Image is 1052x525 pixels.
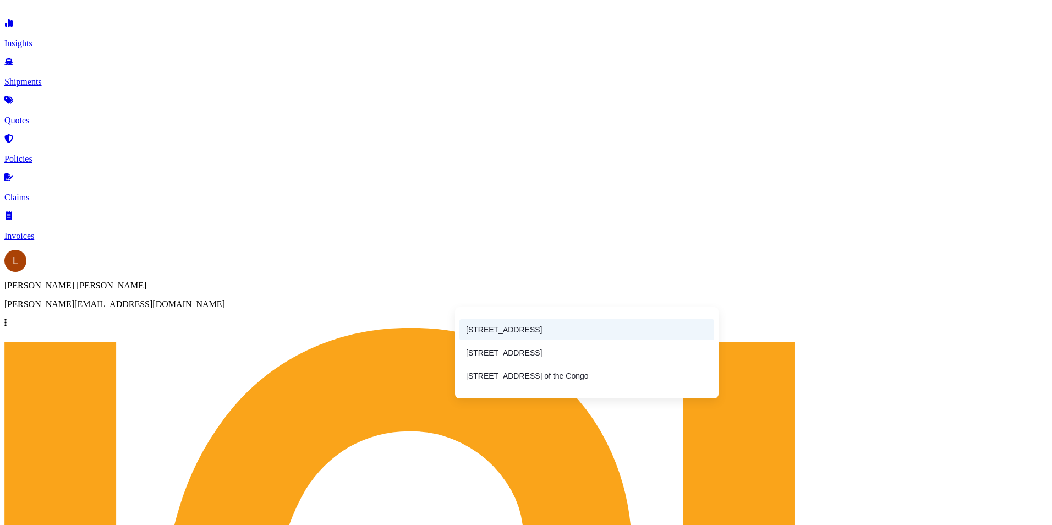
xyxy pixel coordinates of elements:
p: Shipments [4,77,1048,87]
p: Claims [4,193,1048,203]
p: [PERSON_NAME][EMAIL_ADDRESS][DOMAIN_NAME] [4,299,1048,309]
a: Invoices [4,212,1048,241]
li: [STREET_ADDRESS] [459,319,714,340]
a: Policies [4,135,1048,164]
a: Shipments [4,58,1048,87]
p: Policies [4,154,1048,164]
a: Claims [4,174,1048,203]
p: Quotes [4,116,1048,125]
a: Insights [4,20,1048,48]
p: Insights [4,39,1048,48]
span: L [13,255,18,266]
li: [STREET_ADDRESS] of the Congo [459,365,714,386]
p: Invoices [4,231,1048,241]
a: Quotes [4,97,1048,125]
p: [PERSON_NAME] [PERSON_NAME] [4,281,1048,291]
li: [STREET_ADDRESS] [459,342,714,363]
